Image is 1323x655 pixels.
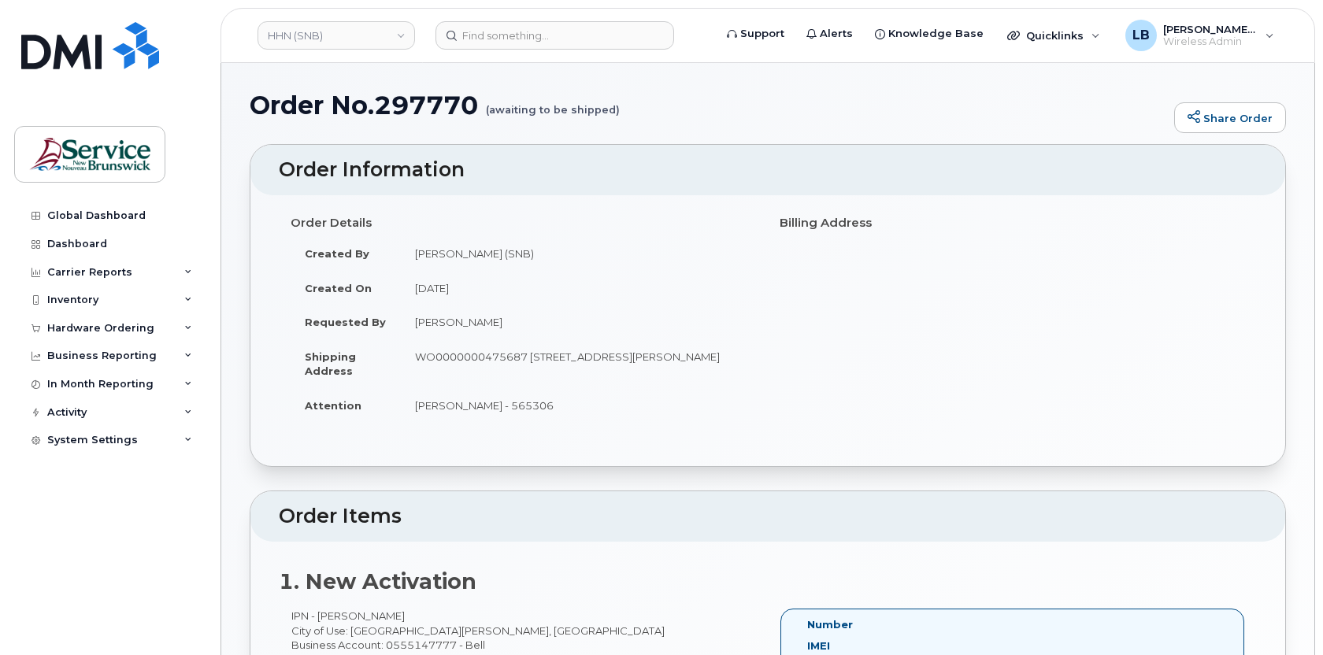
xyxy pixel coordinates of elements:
td: [PERSON_NAME] - 565306 [401,388,756,423]
h4: Billing Address [780,216,1245,230]
td: [DATE] [401,271,756,305]
strong: Created On [305,282,372,294]
h2: Order Items [279,505,1257,527]
td: WO0000000475687 [STREET_ADDRESS][PERSON_NAME] [401,339,756,388]
td: [PERSON_NAME] (SNB) [401,236,756,271]
label: IMEI [807,638,830,653]
strong: 1. New Activation [279,568,476,594]
strong: Attention [305,399,361,412]
td: [PERSON_NAME] [401,305,756,339]
h1: Order No.297770 [250,91,1166,119]
h4: Order Details [291,216,756,230]
label: Number [807,617,853,632]
small: (awaiting to be shipped) [486,91,620,116]
strong: Shipping Address [305,350,356,378]
h2: Order Information [279,159,1257,181]
strong: Created By [305,247,369,260]
strong: Requested By [305,316,386,328]
a: Share Order [1174,102,1286,134]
